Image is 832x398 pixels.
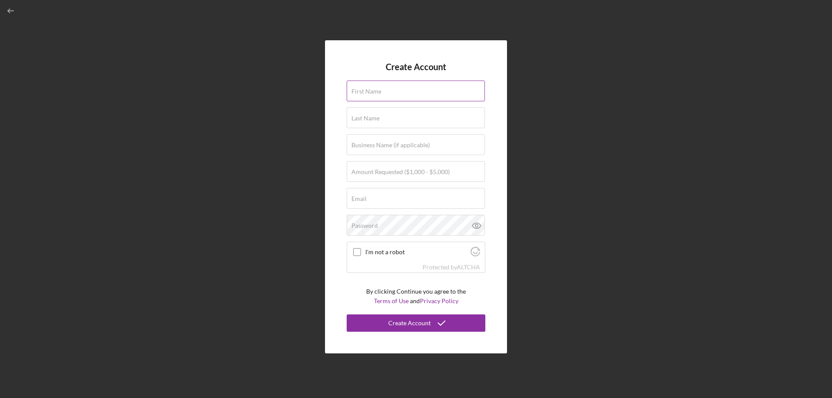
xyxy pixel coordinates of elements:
[351,195,367,202] label: Email
[420,297,458,304] a: Privacy Policy
[351,222,378,229] label: Password
[374,297,409,304] a: Terms of Use
[347,314,485,332] button: Create Account
[366,287,466,306] p: By clicking Continue you agree to the and
[471,250,480,258] a: Visit Altcha.org
[386,62,446,72] h4: Create Account
[351,168,450,175] label: Amount Requested ($1,000 - $5,000)
[351,88,381,95] label: First Name
[388,314,431,332] div: Create Account
[422,264,480,271] div: Protected by
[351,115,380,122] label: Last Name
[351,142,430,149] label: Business Name (if applicable)
[365,249,468,256] label: I'm not a robot
[457,263,480,271] a: Visit Altcha.org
